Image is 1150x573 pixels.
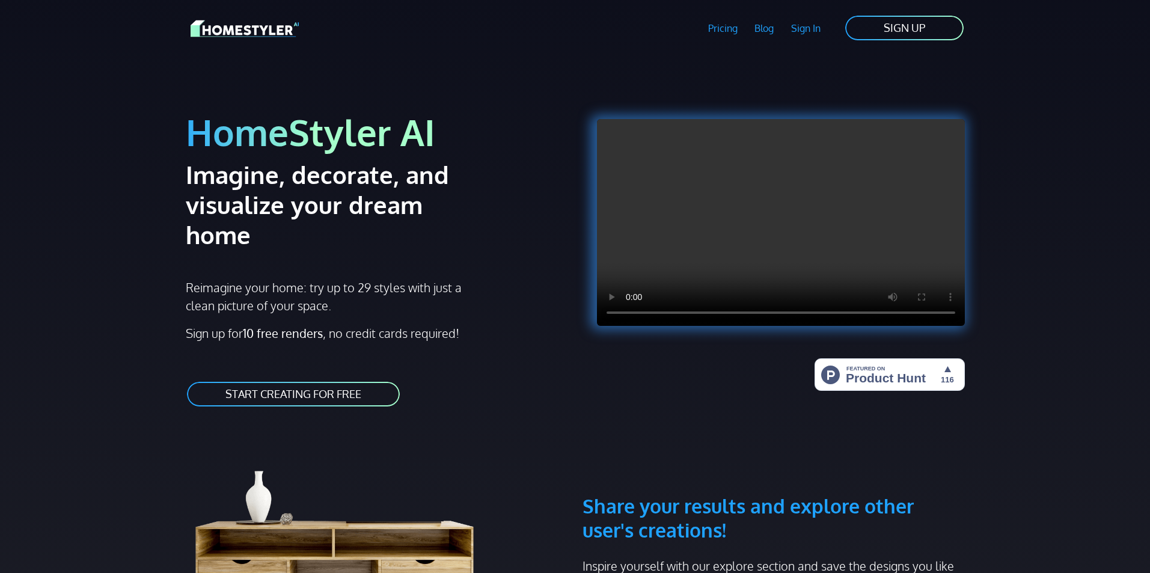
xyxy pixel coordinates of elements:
[783,14,830,42] a: Sign In
[191,18,299,39] img: HomeStyler AI logo
[186,381,401,408] a: START CREATING FOR FREE
[243,325,323,341] strong: 10 free renders
[815,358,965,391] img: HomeStyler AI - Interior Design Made Easy: One Click to Your Dream Home | Product Hunt
[583,437,965,542] h3: Share your results and explore other user's creations!
[186,324,568,342] p: Sign up for , no credit cards required!
[746,14,783,42] a: Blog
[186,159,492,250] h2: Imagine, decorate, and visualize your dream home
[844,14,965,41] a: SIGN UP
[186,109,568,155] h1: HomeStyler AI
[699,14,746,42] a: Pricing
[186,278,473,314] p: Reimagine your home: try up to 29 styles with just a clean picture of your space.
